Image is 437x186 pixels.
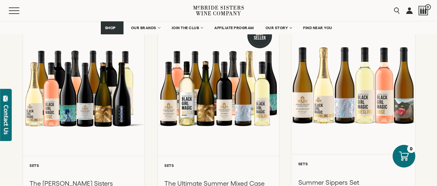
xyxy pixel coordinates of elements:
[164,163,273,168] h6: Sets
[3,105,9,134] div: Contact Us
[167,21,207,34] a: JOIN THE CLUB
[101,21,124,34] a: SHOP
[131,26,156,30] span: OUR BRANDS
[425,4,431,10] span: 0
[261,21,296,34] a: OUR STORY
[214,26,254,30] span: AFFILIATE PROGRAM
[210,21,258,34] a: AFFILIATE PROGRAM
[298,162,409,166] h6: Sets
[299,21,337,34] a: FIND NEAR YOU
[266,26,288,30] span: OUR STORY
[105,26,116,30] span: SHOP
[303,26,332,30] span: FIND NEAR YOU
[30,163,138,168] h6: Sets
[9,7,32,14] button: Mobile Menu Trigger
[127,21,164,34] a: OUR BRANDS
[171,26,199,30] span: JOIN THE CLUB
[407,145,415,153] div: 0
